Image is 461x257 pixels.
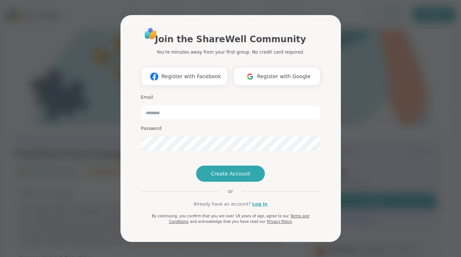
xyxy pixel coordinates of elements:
img: ShareWell Logomark [147,70,161,83]
h3: Password [141,126,320,132]
a: Log in [252,201,267,207]
a: Privacy Policy [267,220,292,224]
img: ShareWell Logomark [243,70,257,83]
span: or [219,188,242,195]
p: You're minutes away from your first group. No credit card required. [156,49,304,55]
button: Register with Google [234,67,320,86]
h1: Join the ShareWell Community [155,33,306,46]
a: Terms and Conditions [169,214,309,224]
button: Register with Facebook [141,67,228,86]
button: Create Account [196,166,265,182]
span: Create Account [211,170,251,177]
span: Register with Facebook [161,73,221,80]
img: ShareWell Logo [143,25,159,42]
span: Register with Google [257,73,311,80]
span: By continuing, you confirm that you are over 18 years of age, agree to our [152,214,289,218]
h3: Email [141,94,320,101]
span: Already have an account? [194,201,251,207]
span: and acknowledge that you have read our [190,220,266,224]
